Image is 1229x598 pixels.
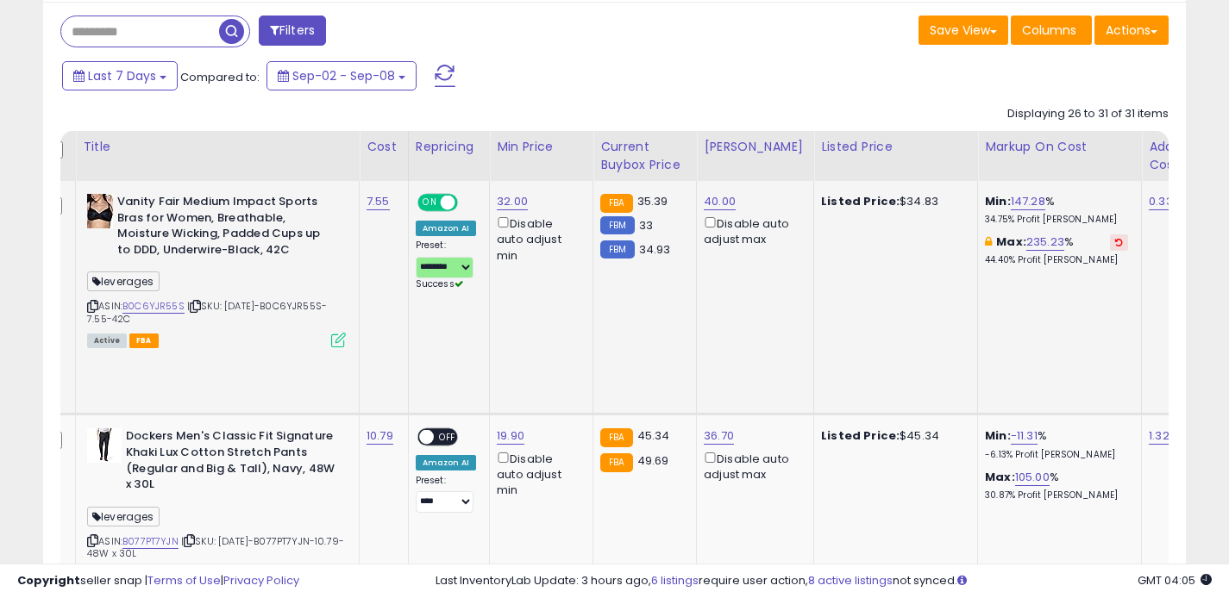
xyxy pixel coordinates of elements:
span: 49.69 [637,452,669,469]
div: $45.34 [821,428,964,444]
b: Listed Price: [821,427,900,444]
a: Terms of Use [147,572,221,589]
a: 40.00 [704,193,736,210]
b: Max: [996,234,1026,250]
span: | SKU: [DATE]-B0C6YJR55S-7.55-42C [87,299,327,325]
a: 6 listings [651,572,699,589]
a: 7.55 [367,193,390,210]
p: 34.75% Profit [PERSON_NAME] [985,214,1128,226]
p: -6.13% Profit [PERSON_NAME] [985,449,1128,461]
small: FBA [600,194,632,213]
a: 1.32 [1149,427,1169,445]
div: Displaying 26 to 31 of 31 items [1007,106,1169,122]
small: FBM [600,216,634,234]
button: Actions [1094,16,1169,45]
div: [PERSON_NAME] [704,138,806,156]
button: Columns [1011,16,1092,45]
i: This overrides the store level max markup for this listing [985,236,992,247]
strong: Copyright [17,572,80,589]
small: FBA [600,453,632,472]
div: Disable auto adjust max [704,214,800,247]
span: 35.39 [637,193,668,209]
div: Listed Price [821,138,970,156]
div: Preset: [416,475,476,514]
span: 45.34 [637,427,670,444]
b: Min: [985,193,1011,209]
div: Min Price [497,138,586,156]
span: Columns [1022,22,1076,39]
a: 235.23 [1026,234,1064,251]
div: Markup on Cost [985,138,1134,156]
b: Max: [985,469,1015,485]
a: -11.31 [1011,427,1038,445]
a: 0.33 [1149,193,1173,210]
button: Filters [259,16,326,46]
img: 41GLvZsc9tL._SL40_.jpg [87,194,113,228]
a: 105.00 [1015,469,1050,486]
a: B077PT7YJN [122,534,179,549]
div: Disable auto adjust min [497,449,580,499]
span: leverages [87,507,160,526]
span: Compared to: [180,69,260,85]
span: 2025-09-16 04:05 GMT [1138,572,1212,589]
span: All listings currently available for purchase on Amazon [87,333,127,348]
span: | SKU: [DATE]-B077PT7YJN-10.79-48W x 30L [87,534,344,560]
button: Save View [919,16,1008,45]
div: Preset: [416,240,476,290]
div: Last InventoryLab Update: 3 hours ago, require user action, not synced. [436,573,1212,589]
div: % [985,470,1128,501]
span: FBA [129,333,159,348]
b: Listed Price: [821,193,900,209]
div: % [985,234,1128,266]
div: Amazon AI [416,455,476,470]
span: 33 [639,217,653,234]
div: % [985,428,1128,460]
b: Dockers Men's Classic Fit Signature Khaki Lux Cotton Stretch Pants (Regular and Big & Tall), Navy... [126,428,335,496]
a: 19.90 [497,427,524,445]
span: Success [416,277,463,290]
b: Min: [985,427,1011,444]
div: Disable auto adjust min [497,214,580,264]
a: B0C6YJR55S [122,299,185,314]
div: Current Buybox Price [600,138,689,174]
b: Vanity Fair Medium Impact Sports Bras for Women, Breathable, Moisture Wicking, Padded Cups up to ... [117,194,327,262]
div: $34.83 [821,194,964,209]
span: ON [419,196,441,210]
span: OFF [434,430,461,445]
span: Sep-02 - Sep-08 [292,67,395,84]
a: 10.79 [367,427,393,445]
small: FBA [600,428,632,447]
span: Last 7 Days [88,67,156,84]
button: Last 7 Days [62,61,178,90]
a: Privacy Policy [223,572,299,589]
span: OFF [455,196,483,210]
i: Revert to store-level Max Markup [1115,238,1123,246]
div: ASIN: [87,428,346,580]
a: 36.70 [704,427,734,445]
div: Cost [367,138,401,156]
div: Disable auto adjust max [704,449,800,483]
small: FBM [600,240,634,259]
button: Sep-02 - Sep-08 [266,61,417,90]
p: 30.87% Profit [PERSON_NAME] [985,489,1128,501]
div: Additional Cost [1149,138,1212,174]
th: The percentage added to the cost of goods (COGS) that forms the calculator for Min & Max prices. [978,131,1142,181]
span: 34.93 [639,241,671,258]
a: 147.28 [1011,193,1045,210]
div: Amazon AI [416,221,476,236]
div: Repricing [416,138,482,156]
a: 8 active listings [808,572,893,589]
a: 32.00 [497,193,528,210]
p: 44.40% Profit [PERSON_NAME] [985,254,1128,266]
div: Title [83,138,352,156]
div: % [985,194,1128,226]
div: ASIN: [87,194,346,346]
img: 31WY50XFi3L._SL40_.jpg [87,428,122,463]
span: leverages [87,271,160,291]
div: seller snap | | [17,573,299,589]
